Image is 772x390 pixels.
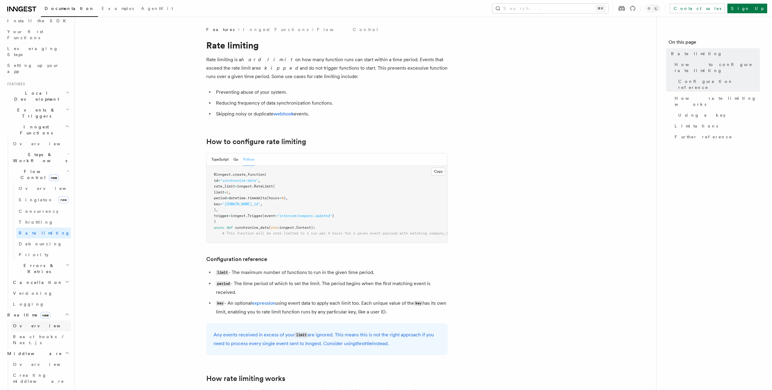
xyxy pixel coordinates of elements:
[11,166,71,183] button: Flow Controlnew
[5,124,65,136] span: Inngest Functions
[19,197,53,202] span: Singleton
[670,4,725,13] a: Contact sales
[98,2,138,16] a: Examples
[279,225,294,230] span: inngest
[7,18,70,23] span: Install the SDK
[214,190,224,194] span: limit
[332,214,334,218] span: )
[11,320,71,331] a: Overview
[11,277,71,288] button: Cancellation
[214,184,235,188] span: rate_limit
[11,370,71,387] a: Creating middleware
[214,208,218,212] span: ),
[19,186,81,191] span: Overview
[206,55,448,81] p: Rate limiting is a on how many function runs can start within a time period. Events that exceed t...
[222,231,450,235] span: # This function will be rate limited to 1 run per 4 hours for a given event payload with matching...
[675,123,718,129] span: Limitations
[19,231,70,235] span: Rate limiting
[283,196,288,200] span: ),
[214,214,229,218] span: trigger
[672,93,760,110] a: How rate limiting works
[206,40,448,51] h1: Rate limiting
[274,111,294,117] a: webhook
[41,2,98,17] a: Documentation
[727,4,767,13] a: Sign Up
[214,172,231,177] span: @inngest
[214,88,448,96] li: Preventing abuse of your system.
[11,359,71,370] a: Overview
[206,27,235,33] span: Features
[13,373,64,384] span: Creating middleware
[214,279,448,297] li: - The time period of which to set the limit. The period begins when the first matching event is r...
[222,202,260,206] span: "[DOMAIN_NAME]_id"
[13,302,44,307] span: Logging
[16,194,71,206] a: Singletonnew
[235,225,269,230] span: synchronize_data
[5,121,71,138] button: Inngest Functions
[226,190,229,194] span: 1
[5,138,71,310] div: Inngest Functions
[271,225,277,230] span: ctx
[296,225,315,230] span: Context):
[16,228,71,238] a: Rate limiting
[414,301,422,306] code: key
[216,281,231,286] code: period
[7,29,43,40] span: Your first Functions
[141,6,173,11] span: AgentKit
[672,59,760,76] a: How to configure rate limiting
[241,57,295,62] em: hard limit
[269,225,271,230] span: (
[5,88,71,105] button: Local Development
[13,323,75,328] span: Overview
[596,5,605,11] kbd: ⌘K
[214,268,448,277] li: - The maximum number of functions to run in the given time period.
[645,5,660,12] button: Toggle dark mode
[214,196,226,200] span: period
[264,172,267,177] span: (
[231,214,248,218] span: inngest.
[431,168,445,175] button: Copy
[214,178,218,183] span: id
[356,341,372,346] a: throttle
[19,209,59,214] span: Concurrency
[7,63,59,74] span: Setting up your app
[11,138,71,149] a: Overview
[5,310,71,320] button: Realtimenew
[262,214,275,218] span: (event
[233,153,238,166] button: Go
[675,95,760,107] span: How rate limiting works
[5,107,66,119] span: Events & Triggers
[671,51,722,57] span: Rate limiting
[11,149,71,166] button: Steps & Workflows
[237,184,254,188] span: inngest.
[214,299,448,316] li: - An optional using event data to apply each limit too. Each unique value of the has its own limi...
[277,214,332,218] span: "intercom/company.updated"
[45,6,94,11] span: Documentation
[235,184,237,188] span: =
[258,178,260,183] span: ,
[5,90,66,102] span: Local Development
[5,15,71,26] a: Install the SDK
[220,202,222,206] span: =
[16,183,71,194] a: Overview
[675,61,760,74] span: How to configure rate limiting
[233,172,264,177] span: create_function
[11,152,67,164] span: Steps & Workflows
[317,27,379,33] a: Flow Control
[224,190,226,194] span: =
[49,175,59,181] span: new
[13,141,75,146] span: Overview
[248,214,262,218] span: Trigger
[267,196,279,200] span: (hours
[281,196,283,200] span: 4
[216,270,229,275] code: limit
[11,279,63,285] span: Cancellation
[214,202,220,206] span: key
[676,76,760,93] a: Configuration reference
[214,331,440,348] p: Any events received in excess of your are ignored. This means this is not the right approach if y...
[13,291,53,296] span: Versioning
[211,153,229,166] button: TypeScript
[16,238,71,249] a: Debouncing
[13,334,66,345] span: React hooks / Next.js
[229,214,231,218] span: =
